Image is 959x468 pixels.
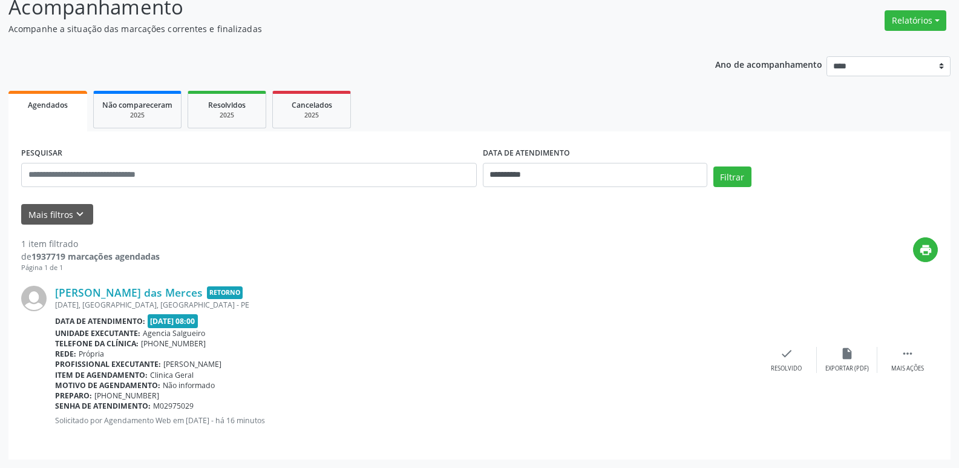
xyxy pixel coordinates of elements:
[208,100,246,110] span: Resolvidos
[31,251,160,262] strong: 1937719 marcações agendadas
[713,166,751,187] button: Filtrar
[715,56,822,71] p: Ano de acompanhamento
[55,328,140,338] b: Unidade executante:
[79,349,104,359] span: Própria
[55,316,145,326] b: Data de atendimento:
[55,286,203,299] a: [PERSON_NAME] das Merces
[55,359,161,369] b: Profissional executante:
[21,204,93,225] button: Mais filtroskeyboard_arrow_down
[153,401,194,411] span: M02975029
[141,338,206,349] span: [PHONE_NUMBER]
[21,263,160,273] div: Página 1 de 1
[21,286,47,311] img: img
[8,22,668,35] p: Acompanhe a situação das marcações correntes e finalizadas
[771,364,802,373] div: Resolvido
[55,380,160,391] b: Motivo de agendamento:
[55,391,92,401] b: Preparo:
[21,250,160,263] div: de
[55,415,756,426] p: Solicitado por Agendamento Web em [DATE] - há 16 minutos
[901,347,914,360] i: 
[55,370,148,380] b: Item de agendamento:
[483,144,570,163] label: DATA DE ATENDIMENTO
[281,111,342,120] div: 2025
[148,314,198,328] span: [DATE] 08:00
[919,243,932,257] i: print
[55,349,76,359] b: Rede:
[102,111,172,120] div: 2025
[55,401,151,411] b: Senha de atendimento:
[163,359,221,369] span: [PERSON_NAME]
[780,347,793,360] i: check
[143,328,205,338] span: Agencia Salgueiro
[55,338,139,349] b: Telefone da clínica:
[825,364,869,373] div: Exportar (PDF)
[150,370,194,380] span: Clinica Geral
[55,300,756,310] div: [DATE], [GEOGRAPHIC_DATA], [GEOGRAPHIC_DATA] - PE
[891,364,924,373] div: Mais ações
[885,10,946,31] button: Relatórios
[73,208,87,221] i: keyboard_arrow_down
[913,237,938,262] button: print
[94,391,159,401] span: [PHONE_NUMBER]
[102,100,172,110] span: Não compareceram
[840,347,854,360] i: insert_drive_file
[163,380,215,391] span: Não informado
[28,100,68,110] span: Agendados
[21,144,62,163] label: PESQUISAR
[292,100,332,110] span: Cancelados
[21,237,160,250] div: 1 item filtrado
[197,111,257,120] div: 2025
[207,286,243,299] span: Retorno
